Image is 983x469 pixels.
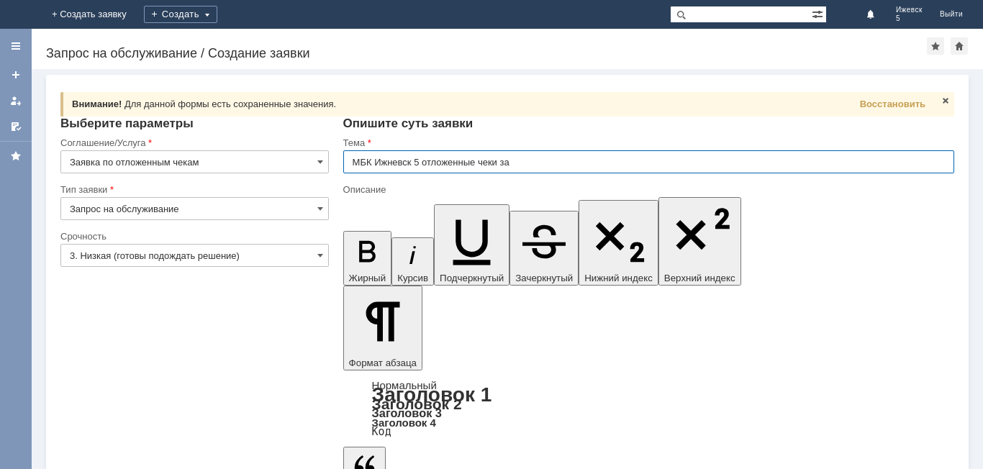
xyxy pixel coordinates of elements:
[372,383,492,406] a: Заголовок 1
[927,37,944,55] div: Добавить в избранное
[584,273,653,283] span: Нижний индекс
[372,406,442,419] a: Заголовок 3
[658,197,741,286] button: Верхний индекс
[4,115,27,138] a: Мои согласования
[343,231,392,286] button: Жирный
[60,117,194,130] span: Выберите параметры
[940,95,951,106] span: Закрыть
[372,379,437,391] a: Нормальный
[60,138,326,147] div: Соглашение/Услуга
[509,211,579,286] button: Зачеркнутый
[860,99,925,109] span: Восстановить
[343,117,474,130] span: Опишите суть заявки
[391,237,434,286] button: Курсив
[124,99,336,109] span: Для данной формы есть сохраненные значения.
[440,273,504,283] span: Подчеркнутый
[4,63,27,86] a: Создать заявку
[349,358,417,368] span: Формат абзаца
[144,6,217,23] div: Создать
[372,396,462,412] a: Заголовок 2
[372,416,436,429] a: Заголовок 4
[72,99,122,109] span: Внимание!
[349,273,386,283] span: Жирный
[46,46,927,60] div: Запрос на обслуживание / Создание заявки
[434,204,509,286] button: Подчеркнутый
[951,37,968,55] div: Сделать домашней страницей
[60,232,326,241] div: Срочность
[372,425,391,438] a: Код
[579,200,658,286] button: Нижний индекс
[812,6,826,20] span: Расширенный поиск
[4,89,27,112] a: Мои заявки
[343,381,954,437] div: Формат абзаца
[896,14,923,23] span: 5
[60,185,326,194] div: Тип заявки
[343,185,951,194] div: Описание
[343,138,951,147] div: Тема
[664,273,735,283] span: Верхний индекс
[896,6,923,14] span: Ижевск
[397,273,428,283] span: Курсив
[515,273,573,283] span: Зачеркнутый
[343,286,422,370] button: Формат абзаца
